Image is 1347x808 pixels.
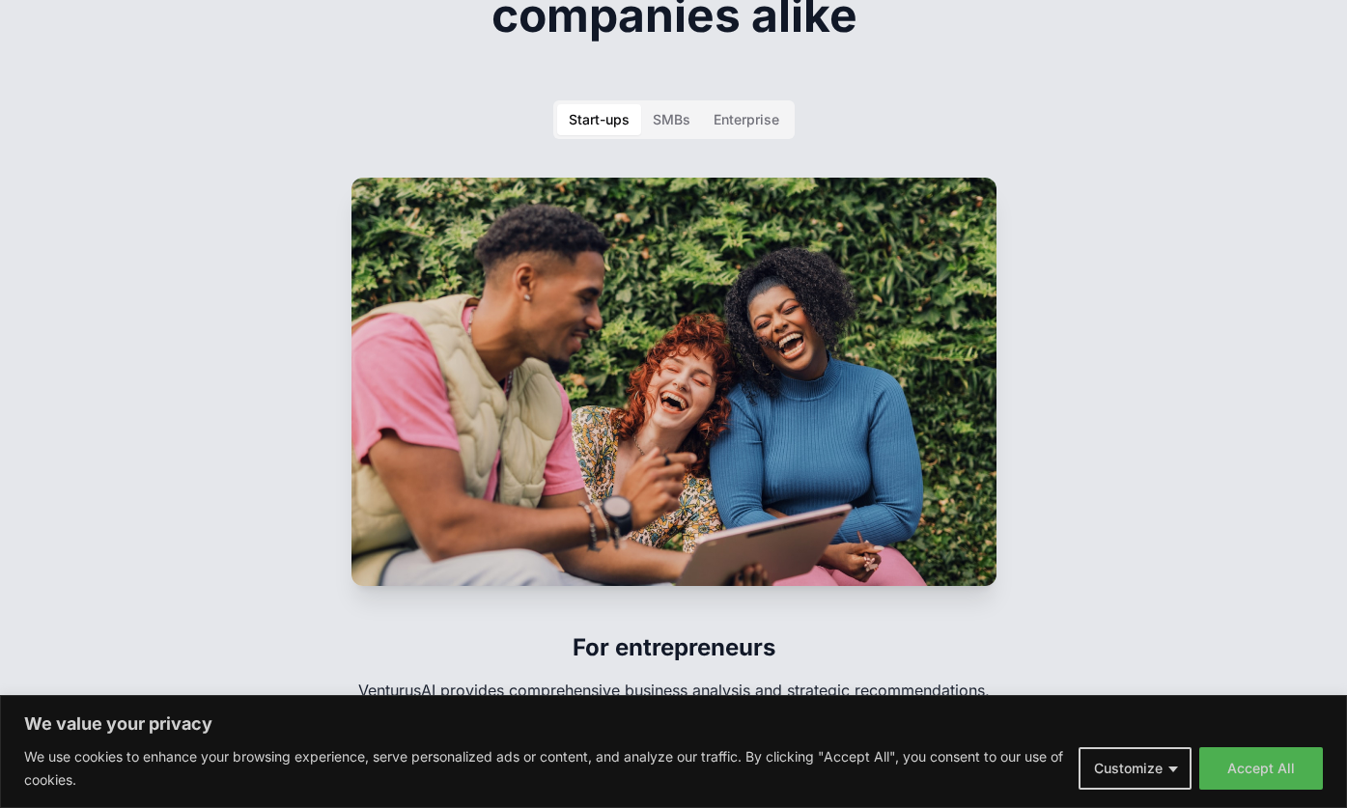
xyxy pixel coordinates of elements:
[24,712,1323,736] p: We value your privacy
[714,110,779,129] div: Enterprise
[351,178,996,586] img: For entrepreneurs
[569,110,630,129] div: Start-ups
[351,679,996,748] p: VenturusAI provides comprehensive business analysis and strategic recommendations, empowering ent...
[24,745,1064,792] p: We use cookies to enhance your browsing experience, serve personalized ads or content, and analyz...
[351,617,996,679] h3: For entrepreneurs
[1199,747,1323,790] button: Accept All
[1079,747,1192,790] button: Customize
[653,110,690,129] div: SMBs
